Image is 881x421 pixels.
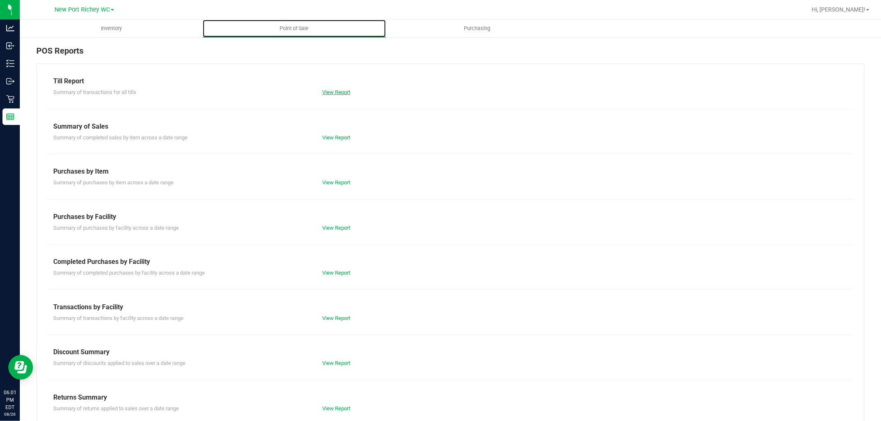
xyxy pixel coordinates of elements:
[6,59,14,68] inline-svg: Inventory
[322,225,350,231] a: View Report
[203,20,386,37] a: Point of Sale
[55,6,110,13] span: New Port Richey WC
[36,45,864,64] div: POS Reports
[90,25,133,32] span: Inventory
[322,315,350,321] a: View Report
[53,134,188,141] span: Summary of completed sales by item across a date range
[53,315,183,321] span: Summary of transactions by facility across a date range
[53,302,848,312] div: Transactions by Facility
[53,257,848,267] div: Completed Purchases by Facility
[322,270,350,276] a: View Report
[53,393,848,402] div: Returns Summary
[322,405,350,412] a: View Report
[322,89,350,95] a: View Report
[53,89,136,95] span: Summary of transactions for all tills
[53,270,205,276] span: Summary of completed purchases by facility across a date range
[4,389,16,411] p: 06:01 PM EDT
[322,179,350,186] a: View Report
[53,405,179,412] span: Summary of returns applied to sales over a date range
[53,225,179,231] span: Summary of purchases by facility across a date range
[20,20,203,37] a: Inventory
[6,113,14,121] inline-svg: Reports
[8,355,33,380] iframe: Resource center
[53,212,848,222] div: Purchases by Facility
[812,6,865,13] span: Hi, [PERSON_NAME]!
[6,95,14,103] inline-svg: Retail
[53,167,848,176] div: Purchases by Item
[269,25,320,32] span: Point of Sale
[6,42,14,50] inline-svg: Inbound
[4,411,16,417] p: 08/26
[453,25,502,32] span: Purchasing
[53,347,848,357] div: Discount Summary
[53,179,173,186] span: Summary of purchases by item across a date range
[6,77,14,85] inline-svg: Outbound
[6,24,14,32] inline-svg: Analytics
[53,122,848,132] div: Summary of Sales
[53,360,185,366] span: Summary of discounts applied to sales over a date range
[53,76,848,86] div: Till Report
[322,134,350,141] a: View Report
[322,360,350,366] a: View Report
[386,20,569,37] a: Purchasing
